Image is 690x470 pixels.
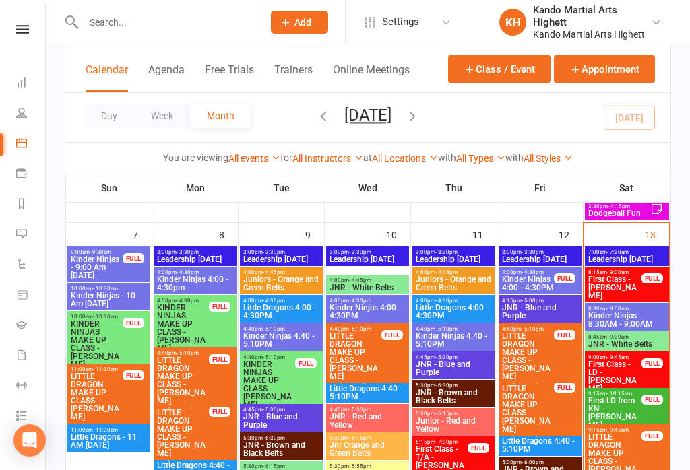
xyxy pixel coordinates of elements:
[329,441,406,457] span: Jnr Orange and Green Belts
[415,326,493,332] span: 4:40pm
[607,354,629,360] span: - 9:45am
[501,298,579,304] span: 4:15pm
[16,160,46,190] a: Payments
[16,190,46,220] a: Reports
[156,304,210,352] span: KINDER NINJAS MAKE UP CLASS - [PERSON_NAME]
[501,384,555,433] span: LITTLE DRAGON MAKE UP CLASS - [PERSON_NAME]
[411,174,497,202] th: Thu
[156,350,210,356] span: 4:40pm
[435,411,458,417] span: - 6:15pm
[588,340,666,348] span: JNR - White Belts
[209,407,230,417] div: FULL
[329,463,406,469] span: 5:30pm
[70,286,148,292] span: 10:00am
[263,354,285,360] span: - 5:10pm
[70,372,123,421] span: LITTLE DRAGON MAKE UP CLASS - [PERSON_NAME]
[415,298,493,304] span: 4:00pm
[533,4,651,28] div: Kando Martial Arts Highett
[209,302,230,312] div: FULL
[93,427,118,433] span: - 11:30am
[588,354,642,360] span: 9:00am
[588,306,666,312] span: 8:30am
[501,332,555,380] span: LITTLE DRAGON MAKE UP CLASS - [PERSON_NAME]
[123,318,144,328] div: FULL
[533,28,651,40] div: Kando Martial Arts Highett
[588,360,642,393] span: First Class - LD - [PERSON_NAME]
[263,463,285,469] span: - 6:15pm
[641,395,663,405] div: FULL
[505,152,524,163] strong: with
[190,104,251,128] button: Month
[554,273,575,283] div: FULL
[607,427,629,433] span: - 9:45am
[584,174,670,202] th: Sat
[607,306,629,312] span: - 9:00am
[386,223,410,245] div: 10
[329,407,406,413] span: 4:45pm
[152,174,239,202] th: Mon
[263,326,285,332] span: - 5:10pm
[415,275,493,292] span: Juniors - Orange and Green Belts
[16,129,46,160] a: Calendar
[133,223,152,245] div: 7
[588,209,650,217] span: Dodgeball Fun
[435,326,458,332] span: - 5:10pm
[205,63,254,92] button: Free Trials
[448,55,551,83] button: Class / Event
[363,152,372,163] strong: at
[559,223,583,245] div: 12
[588,203,650,209] span: 3:30pm
[415,417,493,433] span: Junior - Red and Yellow
[70,320,123,368] span: KINDER NINJAS MAKE UP CLASS - [PERSON_NAME]
[209,354,230,364] div: FULL
[415,304,493,320] span: Little Dragons 4:00 - 4:30PM
[156,356,210,405] span: LITTLE DRAGON MAKE UP CLASS - [PERSON_NAME]
[243,249,320,255] span: 3:00pm
[243,304,320,320] span: Little Dragons 4:00 - 4:30PM
[588,249,666,255] span: 7:00am
[608,203,630,209] span: - 4:15pm
[372,153,438,164] a: All Locations
[16,99,46,129] a: People
[607,334,629,340] span: - 9:30am
[16,281,46,311] a: Product Sales
[243,463,320,469] span: 5:30pm
[329,249,406,255] span: 3:00pm
[499,9,526,36] div: KH
[349,249,371,255] span: - 3:30pm
[501,437,579,453] span: Little Dragons 4:40 - 5:10PM
[243,413,320,429] span: JNR - Blue and Purple
[333,63,410,92] button: Online Meetings
[415,389,493,405] span: JNR - Brown and Black Belts
[501,304,579,320] span: JNR - Blue and Purple
[329,413,406,429] span: JNR - Red and Yellow
[325,174,411,202] th: Wed
[243,255,320,263] span: Leadership [DATE]
[415,255,493,263] span: Leadership [DATE]
[329,435,406,441] span: 5:30pm
[415,411,493,417] span: 5:30pm
[588,255,666,263] span: Leadership [DATE]
[80,13,253,32] input: Search...
[70,433,148,449] span: Little Dragons - 11 AM [DATE]
[435,354,458,360] span: - 5:30pm
[243,298,320,304] span: 4:00pm
[415,269,493,275] span: 4:00pm
[349,407,371,413] span: - 5:30pm
[554,55,655,83] button: Appointment
[329,384,406,401] span: Little Dragons 4:40 - 5:10PM
[641,358,663,368] div: FULL
[438,152,456,163] strong: with
[70,292,148,308] span: Kinder Ninjas - 10 Am [DATE]
[280,152,292,163] strong: for
[435,298,458,304] span: - 4:30pm
[243,326,320,332] span: 4:40pm
[641,431,663,441] div: FULL
[607,391,632,397] span: - 10:15am
[156,298,210,304] span: 4:00pm
[70,314,123,320] span: 10:00am
[607,269,629,275] span: - 9:00am
[243,269,320,275] span: 4:00pm
[344,106,391,125] button: [DATE]
[70,366,123,372] span: 11:00am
